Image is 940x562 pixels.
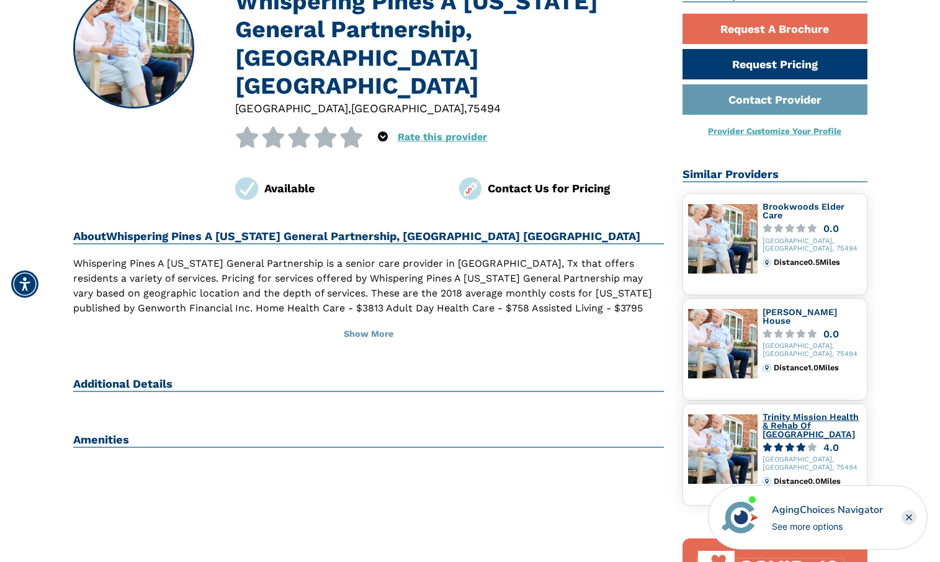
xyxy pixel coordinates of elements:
a: Brookwoods Elder Care [763,202,844,220]
button: Show More [73,321,665,348]
h2: Similar Providers [683,167,867,182]
div: [GEOGRAPHIC_DATA], [GEOGRAPHIC_DATA], 75494 [763,238,862,254]
div: Distance 0.5 Miles [774,258,861,267]
a: 4.0 [763,443,862,452]
a: Request A Brochure [683,14,867,44]
div: Close [902,510,916,525]
a: Contact Provider [683,84,867,115]
div: Available [264,180,441,197]
img: avatar [719,496,761,538]
div: Contact Us for Pricing [488,180,664,197]
span: , [348,102,351,115]
div: [GEOGRAPHIC_DATA], [GEOGRAPHIC_DATA], 75494 [763,456,862,472]
div: Distance 1.0 Miles [774,364,861,372]
div: AgingChoices Navigator [772,502,883,517]
a: Trinity Mission Health & Rehab Of [GEOGRAPHIC_DATA] [763,412,859,439]
img: distance.svg [763,258,771,267]
div: 4.0 [823,443,839,452]
a: 0.0 [763,224,862,233]
div: 75494 [467,100,501,117]
h2: Amenities [73,433,665,448]
span: , [464,102,467,115]
div: [GEOGRAPHIC_DATA], [GEOGRAPHIC_DATA], 75494 [763,342,862,359]
div: Distance 0.0 Miles [774,477,861,486]
div: Popover trigger [378,127,388,148]
div: See more options [772,520,883,533]
a: Provider Customize Your Profile [708,126,841,136]
a: 0.0 [763,329,862,339]
a: Request Pricing [683,49,867,79]
a: [PERSON_NAME] House [763,307,837,326]
span: [GEOGRAPHIC_DATA] [235,102,348,115]
h2: About Whispering Pines A [US_STATE] General Partnership, [GEOGRAPHIC_DATA] [GEOGRAPHIC_DATA] [73,230,665,244]
div: 0.0 [823,224,839,233]
a: Rate this provider [398,131,487,143]
img: distance.svg [763,477,771,486]
img: distance.svg [763,364,771,372]
div: 0.0 [823,329,839,339]
span: [GEOGRAPHIC_DATA] [351,102,464,115]
h2: Additional Details [73,377,665,392]
div: Accessibility Menu [11,270,38,298]
p: Whispering Pines A [US_STATE] General Partnership is a senior care provider in [GEOGRAPHIC_DATA],... [73,256,665,346]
